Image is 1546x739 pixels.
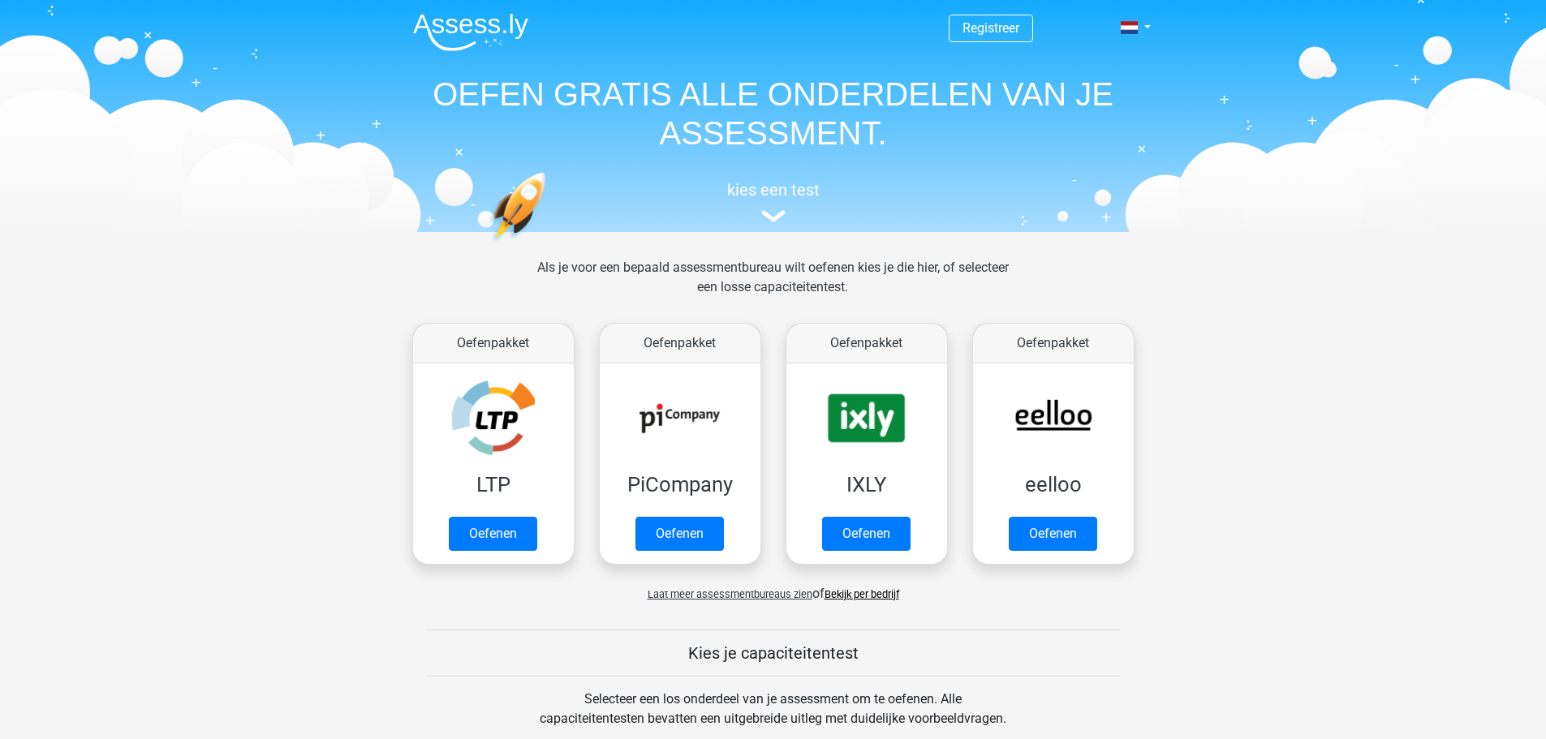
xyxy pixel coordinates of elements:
[449,517,537,551] a: Oefenen
[648,588,812,600] span: Laat meer assessmentbureaus zien
[489,172,609,319] img: oefenen
[635,517,724,551] a: Oefenen
[822,517,911,551] a: Oefenen
[427,643,1120,663] h5: Kies je capaciteitentest
[400,75,1147,153] h1: OEFEN GRATIS ALLE ONDERDELEN VAN JE ASSESSMENT.
[1009,517,1097,551] a: Oefenen
[400,180,1147,200] h5: kies een test
[524,258,1022,316] div: Als je voor een bepaald assessmentbureau wilt oefenen kies je die hier, of selecteer een losse ca...
[761,210,786,222] img: assessment
[400,571,1147,604] div: of
[825,588,899,600] a: Bekijk per bedrijf
[413,13,528,51] img: Assessly
[962,20,1019,36] a: Registreer
[400,180,1147,223] a: kies een test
